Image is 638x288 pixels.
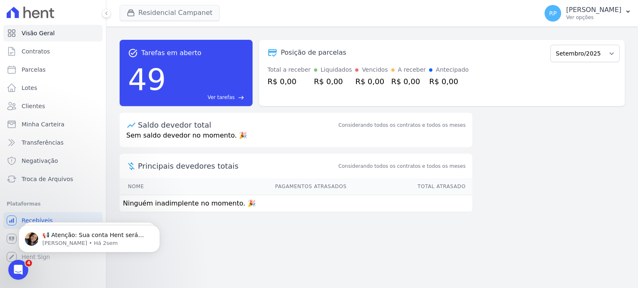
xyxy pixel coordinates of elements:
[138,119,337,131] div: Saldo devedor total
[169,94,244,101] a: Ver tarefas east
[566,6,621,14] p: [PERSON_NAME]
[138,160,337,172] span: Principais devedores totais
[22,47,50,56] span: Contratos
[3,61,103,78] a: Parcelas
[3,134,103,151] a: Transferências
[3,230,103,247] a: Conta Hent
[3,25,103,41] a: Visão Geral
[22,84,37,92] span: Lotes
[208,94,235,101] span: Ver tarefas
[398,65,426,74] div: A receber
[347,178,472,195] th: Total Atrasado
[8,260,28,280] iframe: Intercom live chat
[3,171,103,187] a: Troca de Arquivos
[267,65,311,74] div: Total a receber
[3,212,103,229] a: Recebíveis
[22,120,64,128] span: Minha Carteira
[6,208,172,266] iframe: Intercom notifications mensagem
[362,65,388,74] div: Vencidos
[538,2,638,25] button: RP [PERSON_NAME] Ver opções
[321,65,352,74] div: Liquidados
[22,157,58,165] span: Negativação
[238,94,244,101] span: east
[3,152,103,169] a: Negativação
[120,5,220,21] button: Residencial Campanet
[22,138,64,147] span: Transferências
[267,76,311,87] div: R$ 0,00
[429,76,469,87] div: R$ 0,00
[141,48,201,58] span: Tarefas em aberto
[25,260,32,266] span: 4
[128,48,138,58] span: task_alt
[120,195,472,212] td: Ninguém inadimplente no momento. 🎉
[3,116,103,133] a: Minha Carteira
[183,178,347,195] th: Pagamentos Atrasados
[281,48,346,58] div: Posição de parcelas
[128,58,166,101] div: 49
[22,102,45,110] span: Clientes
[120,131,472,147] p: Sem saldo devedor no momento. 🎉
[120,178,183,195] th: Nome
[566,14,621,21] p: Ver opções
[355,76,388,87] div: R$ 0,00
[436,65,469,74] div: Antecipado
[314,76,352,87] div: R$ 0,00
[339,121,466,129] div: Considerando todos os contratos e todos os meses
[22,65,46,74] span: Parcelas
[391,76,426,87] div: R$ 0,00
[3,43,103,60] a: Contratos
[549,10,557,16] span: RP
[3,98,103,114] a: Clientes
[339,162,466,170] span: Considerando todos os contratos e todos os meses
[22,29,55,37] span: Visão Geral
[22,175,73,183] span: Troca de Arquivos
[7,199,99,209] div: Plataformas
[3,80,103,96] a: Lotes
